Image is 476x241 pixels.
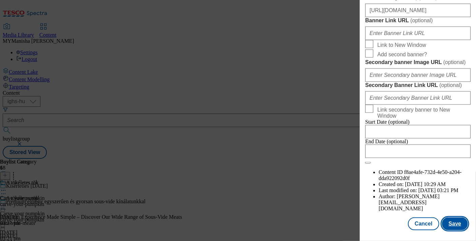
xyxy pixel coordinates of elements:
span: Link to New Window [377,42,426,48]
label: Secondary banner Image URL [365,59,471,66]
button: Save [442,217,468,230]
span: [DATE] 10:29 AM [405,182,446,187]
span: ( optional ) [410,18,433,23]
span: Link secondary banner to New Window [377,107,468,119]
li: Created on: [379,182,471,188]
label: Banner Link URL [365,17,471,24]
input: Enter Banner Link URL [365,27,471,40]
input: Enter Banner Image URL [365,4,471,17]
span: End Date (optional) [365,139,408,144]
span: f8ae4afe-732d-4e50-a204-dda922092d0f [379,170,462,181]
span: [PERSON_NAME][EMAIL_ADDRESS][DOMAIN_NAME] [379,194,440,212]
li: Last modified on: [379,188,471,194]
span: Start Date (optional) [365,119,410,125]
input: Enter Date [365,145,471,158]
input: Enter Date [365,125,471,139]
li: Author: [379,194,471,212]
input: Enter Secondary Banner Link URL [365,91,471,105]
input: Enter Secondary banner Image URL [365,68,471,82]
span: Add second banner? [377,52,427,58]
label: Secondary Banner Link URL [365,82,471,89]
span: ( optional ) [443,59,466,65]
button: Cancel [408,217,439,230]
li: Content ID [379,170,471,182]
span: ( optional ) [439,82,462,88]
span: [DATE] 03:21 PM [418,188,458,193]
